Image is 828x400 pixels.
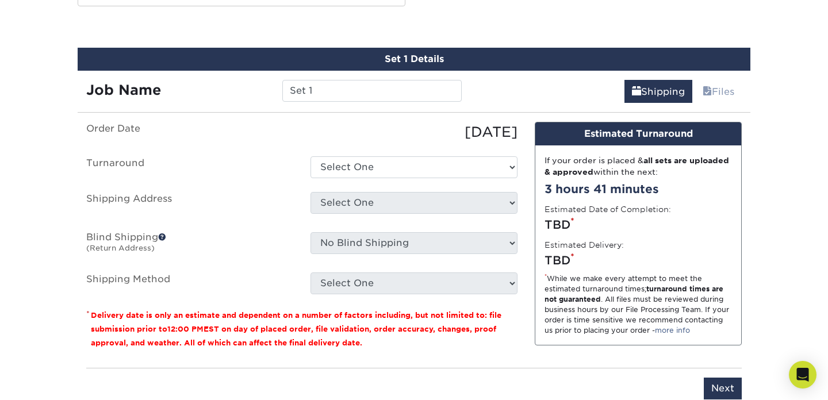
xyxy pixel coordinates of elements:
[86,244,155,252] small: (Return Address)
[78,232,302,259] label: Blind Shipping
[545,216,732,233] div: TBD
[703,86,712,97] span: files
[78,156,302,178] label: Turnaround
[545,155,732,178] div: If your order is placed & within the next:
[78,48,750,71] div: Set 1 Details
[545,239,624,251] label: Estimated Delivery:
[695,80,742,103] a: Files
[704,378,742,399] input: Next
[302,122,526,143] div: [DATE]
[167,325,204,333] span: 12:00 PM
[789,361,816,389] div: Open Intercom Messenger
[3,365,98,396] iframe: Google Customer Reviews
[545,180,732,198] div: 3 hours 41 minutes
[545,274,732,336] div: While we make every attempt to meet the estimated turnaround times; . All files must be reviewed ...
[624,80,692,103] a: Shipping
[632,86,641,97] span: shipping
[78,192,302,218] label: Shipping Address
[78,272,302,294] label: Shipping Method
[78,122,302,143] label: Order Date
[535,122,741,145] div: Estimated Turnaround
[545,252,732,269] div: TBD
[91,311,501,347] small: Delivery date is only an estimate and dependent on a number of factors including, but not limited...
[545,284,723,303] strong: turnaround times are not guaranteed
[655,326,690,334] a: more info
[545,203,671,215] label: Estimated Date of Completion:
[282,80,461,102] input: Enter a job name
[86,82,161,98] strong: Job Name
